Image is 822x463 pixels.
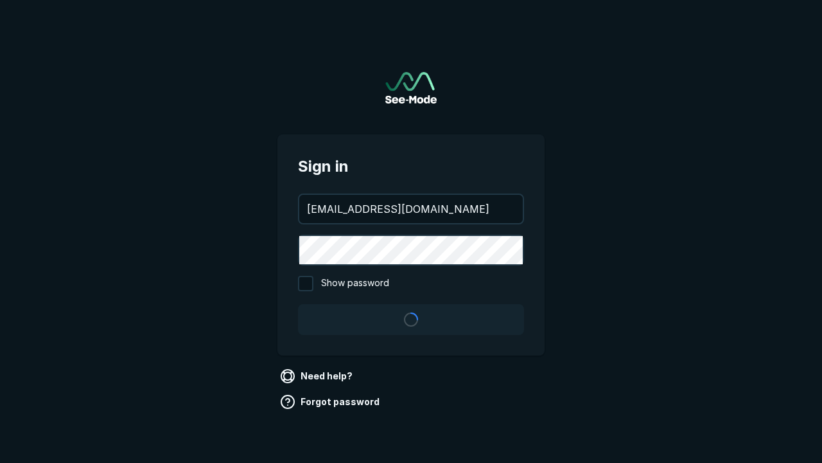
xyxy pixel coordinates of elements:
span: Sign in [298,155,524,178]
a: Need help? [277,366,358,386]
img: See-Mode Logo [385,72,437,104]
span: Show password [321,276,389,291]
input: your@email.com [299,195,523,223]
a: Forgot password [277,392,385,412]
a: Go to sign in [385,72,437,104]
